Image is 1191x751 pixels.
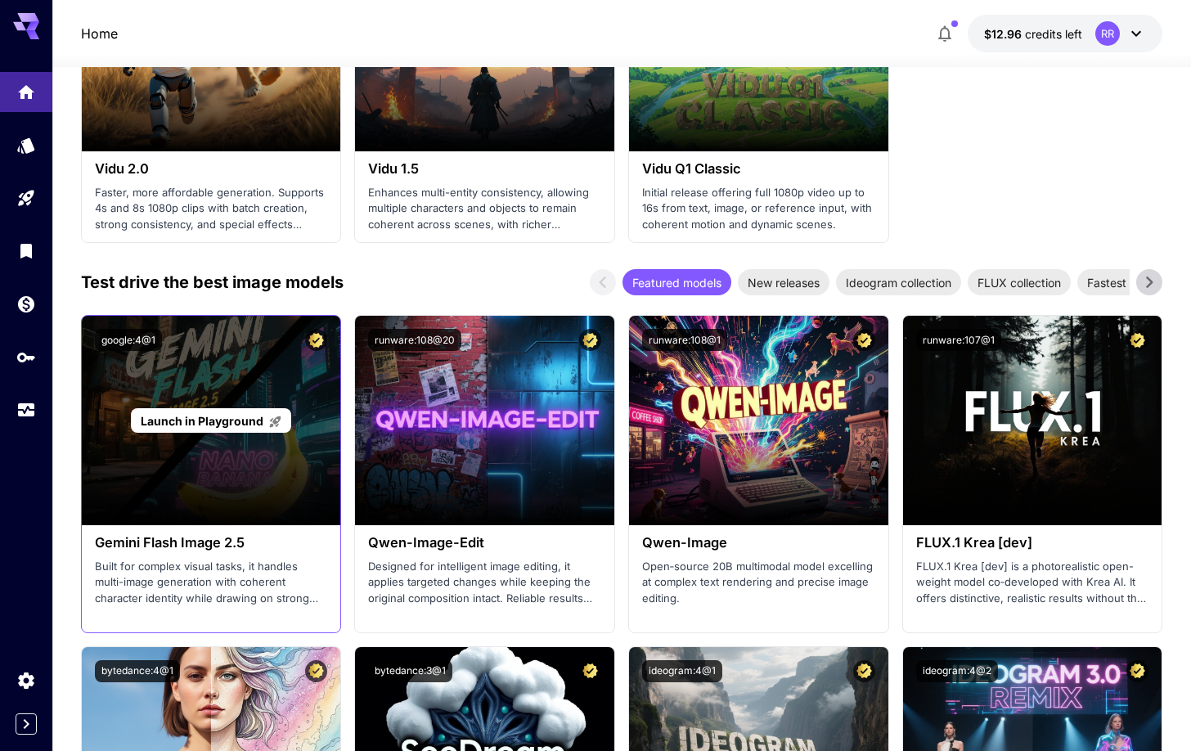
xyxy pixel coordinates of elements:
p: Open‑source 20B multimodal model excelling at complex text rendering and precise image editing. [642,559,875,607]
button: bytedance:4@1 [95,660,180,682]
button: Certified Model – Vetted for best performance and includes a commercial license. [853,329,875,351]
div: Home [16,77,36,97]
div: Settings [16,670,36,690]
p: Enhances multi-entity consistency, allowing multiple characters and objects to remain coherent ac... [368,185,601,233]
img: alt [355,316,614,525]
div: Library [16,241,36,261]
div: RR [1095,21,1120,46]
div: New releases [738,269,829,295]
button: Certified Model – Vetted for best performance and includes a commercial license. [579,329,601,351]
div: API Keys [16,347,36,367]
nav: breadcrumb [81,24,118,43]
button: runware:108@20 [368,329,461,351]
span: $12.96 [984,27,1025,41]
div: Featured models [622,269,731,295]
span: Fastest models [1077,274,1178,291]
div: Playground [16,188,36,209]
button: Certified Model – Vetted for best performance and includes a commercial license. [305,329,327,351]
button: bytedance:3@1 [368,660,452,682]
span: Launch in Playground [141,414,263,428]
div: FLUX collection [968,269,1071,295]
img: alt [903,316,1162,525]
div: $12.96249 [984,25,1082,43]
button: runware:107@1 [916,329,1001,351]
h3: Vidu 2.0 [95,161,328,177]
button: Certified Model – Vetted for best performance and includes a commercial license. [853,660,875,682]
div: Fastest models [1077,269,1178,295]
p: Faster, more affordable generation. Supports 4s and 8s 1080p clips with batch creation, strong co... [95,185,328,233]
button: Certified Model – Vetted for best performance and includes a commercial license. [1126,660,1148,682]
h3: Gemini Flash Image 2.5 [95,535,328,551]
div: Models [16,135,36,155]
a: Launch in Playground [131,408,290,434]
button: Certified Model – Vetted for best performance and includes a commercial license. [579,660,601,682]
button: Certified Model – Vetted for best performance and includes a commercial license. [305,660,327,682]
button: ideogram:4@1 [642,660,722,682]
p: Built for complex visual tasks, it handles multi-image generation with coherent character identit... [95,559,328,607]
h3: Qwen-Image-Edit [368,535,601,551]
div: Wallet [16,294,36,314]
p: Initial release offering full 1080p video up to 16s from text, image, or reference input, with co... [642,185,875,233]
p: Test drive the best image models [81,270,344,295]
button: runware:108@1 [642,329,727,351]
a: Home [81,24,118,43]
span: Ideogram collection [836,274,961,291]
p: FLUX.1 Krea [dev] is a photorealistic open-weight model co‑developed with Krea AI. It offers dist... [916,559,1149,607]
button: Expand sidebar [16,713,37,735]
div: Usage [16,395,36,416]
h3: Vidu Q1 Classic [642,161,875,177]
div: Ideogram collection [836,269,961,295]
button: Certified Model – Vetted for best performance and includes a commercial license. [1126,329,1148,351]
h3: Vidu 1.5 [368,161,601,177]
span: Featured models [622,274,731,291]
button: google:4@1 [95,329,162,351]
span: credits left [1025,27,1082,41]
h3: FLUX.1 Krea [dev] [916,535,1149,551]
p: Designed for intelligent image editing, it applies targeted changes while keeping the original co... [368,559,601,607]
span: FLUX collection [968,274,1071,291]
span: New releases [738,274,829,291]
img: alt [629,316,888,525]
button: $12.96249RR [968,15,1162,52]
h3: Qwen-Image [642,535,875,551]
button: ideogram:4@2 [916,660,998,682]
